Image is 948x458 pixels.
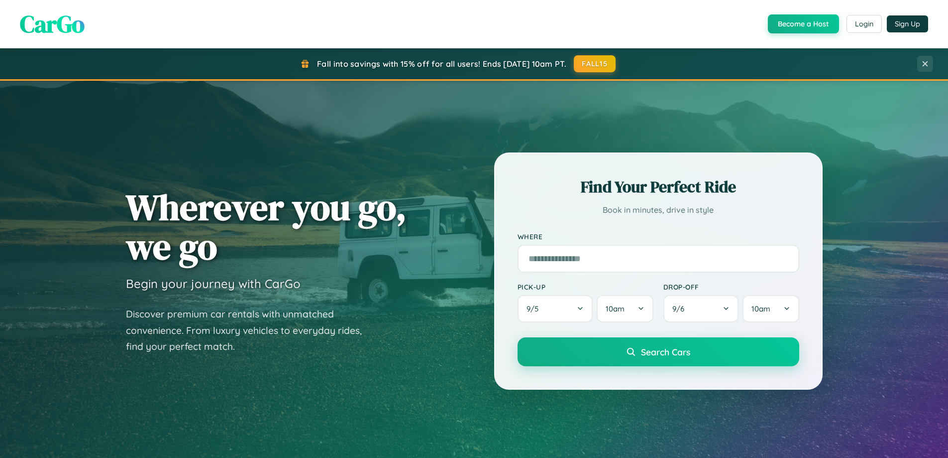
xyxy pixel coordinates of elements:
[518,176,799,198] h2: Find Your Perfect Ride
[751,304,770,313] span: 10am
[574,55,616,72] button: FALL15
[518,232,799,241] label: Where
[518,295,593,322] button: 9/5
[663,295,739,322] button: 9/6
[126,276,301,291] h3: Begin your journey with CarGo
[606,304,625,313] span: 10am
[887,15,928,32] button: Sign Up
[20,7,85,40] span: CarGo
[518,203,799,217] p: Book in minutes, drive in style
[126,306,375,355] p: Discover premium car rentals with unmatched convenience. From luxury vehicles to everyday rides, ...
[742,295,799,322] button: 10am
[672,304,689,313] span: 9 / 6
[126,187,407,266] h1: Wherever you go, we go
[518,337,799,366] button: Search Cars
[597,295,653,322] button: 10am
[663,283,799,291] label: Drop-off
[641,346,690,357] span: Search Cars
[768,14,839,33] button: Become a Host
[846,15,882,33] button: Login
[518,283,653,291] label: Pick-up
[317,59,566,69] span: Fall into savings with 15% off for all users! Ends [DATE] 10am PT.
[527,304,543,313] span: 9 / 5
